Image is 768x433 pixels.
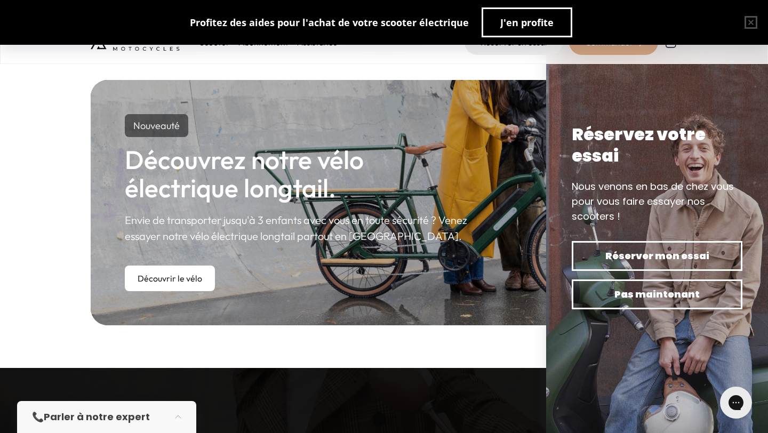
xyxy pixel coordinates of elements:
[125,266,215,291] a: Découvrir le vélo
[715,383,757,422] iframe: Gorgias live chat messenger
[125,146,470,202] h2: Découvrez notre vélo électrique longtail.
[125,114,188,137] p: Nouveauté
[125,212,470,244] p: Envie de transporter jusqu'à 3 enfants avec vous en toute sécurité ? Venez essayer notre vélo éle...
